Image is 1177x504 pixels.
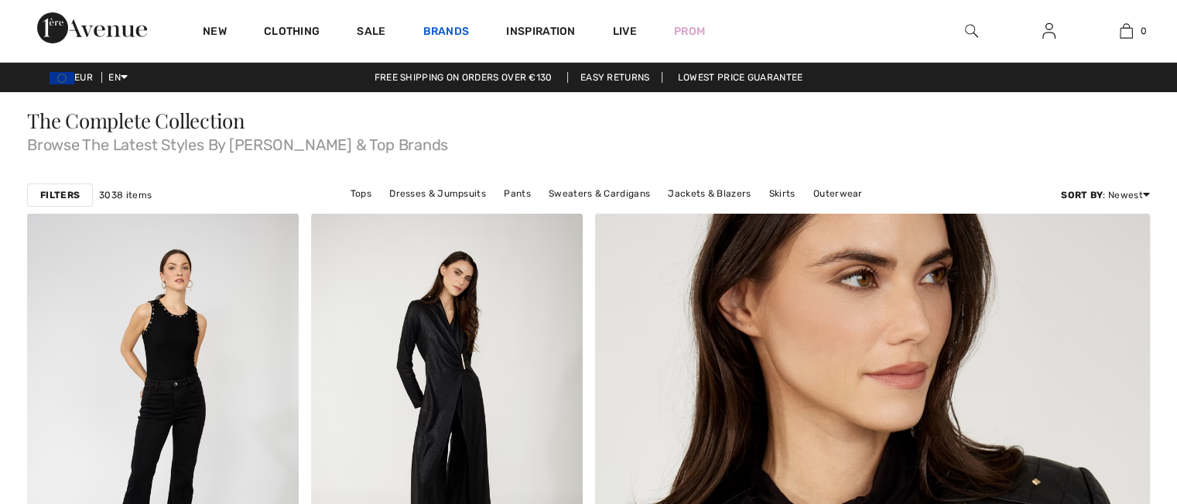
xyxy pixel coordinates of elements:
[1141,24,1147,38] span: 0
[50,72,99,83] span: EUR
[37,12,147,43] img: 1ère Avenue
[1088,22,1164,40] a: 0
[965,22,978,40] img: search the website
[27,107,245,134] span: The Complete Collection
[27,131,1150,153] span: Browse The Latest Styles By [PERSON_NAME] & Top Brands
[496,183,539,204] a: Pants
[343,183,379,204] a: Tops
[665,72,816,83] a: Lowest Price Guarantee
[1030,22,1068,41] a: Sign In
[362,72,565,83] a: Free shipping on orders over €130
[674,23,705,39] a: Prom
[381,183,494,204] a: Dresses & Jumpsuits
[203,25,227,41] a: New
[1061,188,1150,202] div: : Newest
[108,72,128,83] span: EN
[357,25,385,41] a: Sale
[99,188,152,202] span: 3038 items
[40,188,80,202] strong: Filters
[761,183,803,204] a: Skirts
[567,72,663,83] a: Easy Returns
[660,183,758,204] a: Jackets & Blazers
[423,25,470,41] a: Brands
[506,25,575,41] span: Inspiration
[1042,22,1056,40] img: My Info
[1061,190,1103,201] strong: Sort By
[806,183,871,204] a: Outerwear
[613,23,637,39] a: Live
[50,72,74,84] img: Euro
[1120,22,1133,40] img: My Bag
[264,25,320,41] a: Clothing
[541,183,658,204] a: Sweaters & Cardigans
